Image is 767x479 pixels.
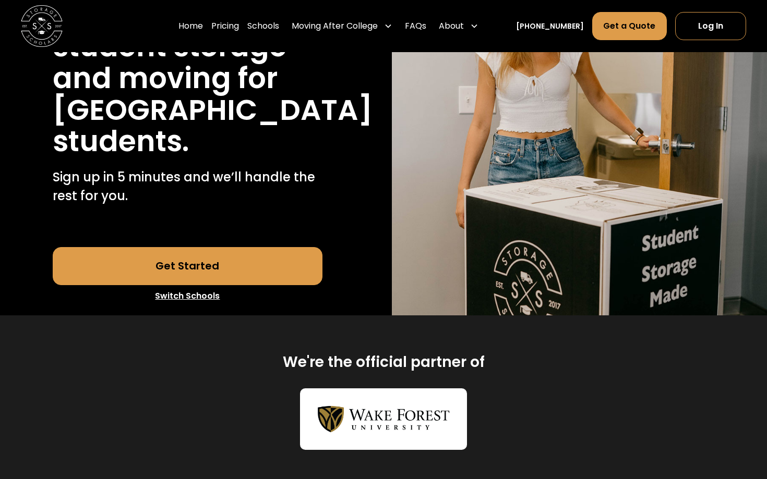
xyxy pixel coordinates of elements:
[21,5,63,47] a: home
[439,20,464,32] div: About
[53,247,323,285] a: Get Started
[53,94,373,126] h1: [GEOGRAPHIC_DATA]
[283,353,485,372] h2: We're the official partner of
[211,11,239,41] a: Pricing
[178,11,203,41] a: Home
[675,12,746,40] a: Log In
[516,21,584,32] a: [PHONE_NUMBER]
[435,11,483,41] div: About
[21,5,63,47] img: Storage Scholars main logo
[292,20,378,32] div: Moving After College
[592,12,666,40] a: Get a Quote
[405,11,426,41] a: FAQs
[247,11,279,41] a: Schools
[53,168,323,205] p: Sign up in 5 minutes and we’ll handle the rest for you.
[53,285,323,307] a: Switch Schools
[287,11,397,41] div: Moving After College
[53,126,189,157] h1: students.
